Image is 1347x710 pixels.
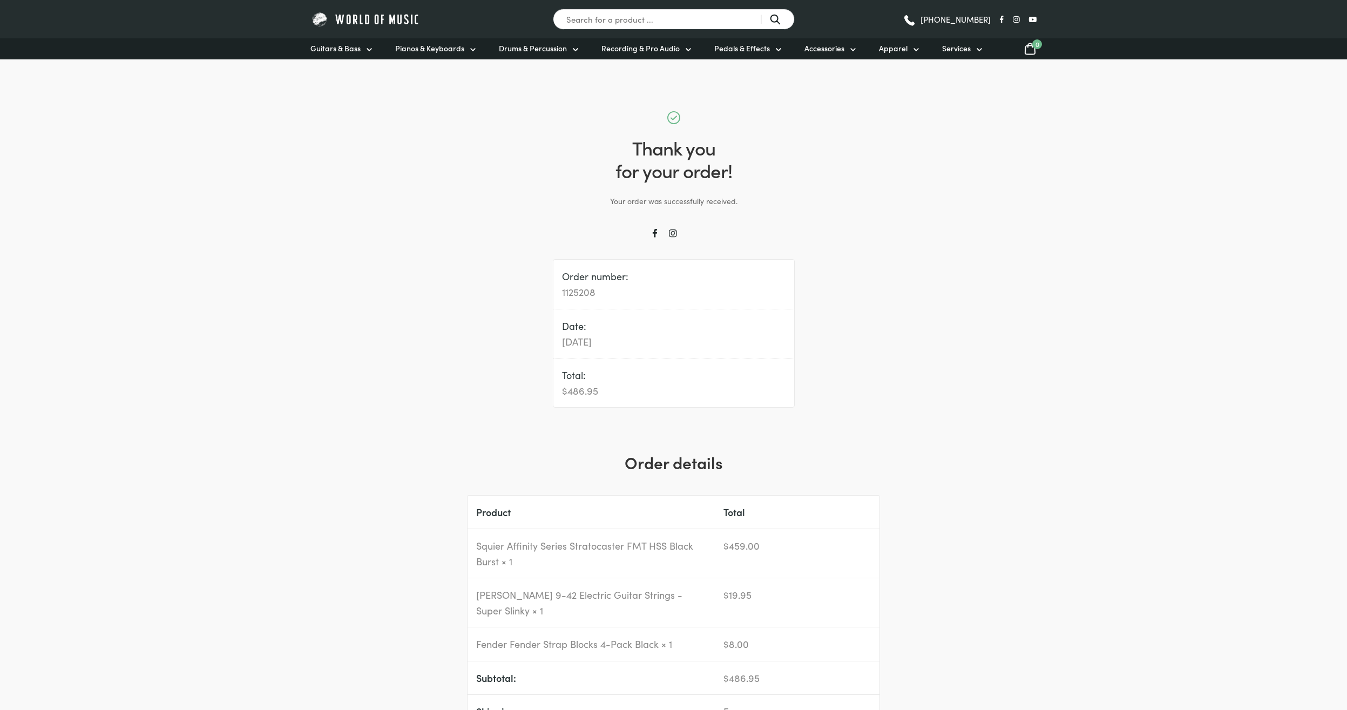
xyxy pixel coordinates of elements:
li: Date: [553,309,794,359]
strong: 1125208 [562,284,786,300]
strong: × 1 [502,555,512,568]
span: $ [723,671,729,685]
a: [PERSON_NAME] 9-42 Electric Guitar Strings - Super Slinky [476,588,682,617]
span: Pedals & Effects [714,43,770,54]
span: 0 [1032,39,1042,49]
span: Services [942,43,971,54]
span: Accessories [804,43,844,54]
span: [PHONE_NUMBER] [920,15,991,23]
th: Product [468,496,715,529]
a: Squier Affinity Series Stratocaster FMT HSS Black Burst [476,539,693,568]
a: Fender Fender Strap Blocks 4-Pack Black [476,637,659,651]
span: Pianos & Keyboards [395,43,464,54]
span: $ [723,539,729,552]
strong: × 1 [532,604,543,617]
a: [PHONE_NUMBER] [903,11,991,28]
th: Total [715,496,879,529]
input: Search for a product ... [553,9,795,30]
span: $ [562,384,567,397]
li: Order number: [553,260,794,309]
strong: [DATE] [562,334,786,349]
bdi: 19.95 [723,588,752,601]
span: Drums & Percussion [499,43,567,54]
span: 486.95 [723,671,760,685]
iframe: Chat with our support team [1190,591,1347,710]
bdi: 486.95 [562,384,598,397]
li: Total: [553,359,794,407]
h2: Order details [419,451,929,474]
p: Your order was successfully received. [419,195,929,207]
span: $ [723,588,729,601]
span: Recording & Pro Audio [601,43,680,54]
span: Guitars & Bass [310,43,361,54]
bdi: 459.00 [723,539,760,552]
img: World of Music [310,11,421,28]
strong: × 1 [661,637,672,651]
th: Subtotal: [468,661,715,695]
h1: Thank you for your order! [419,136,929,181]
span: $ [723,637,729,651]
bdi: 8.00 [723,637,749,651]
span: Apparel [879,43,908,54]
